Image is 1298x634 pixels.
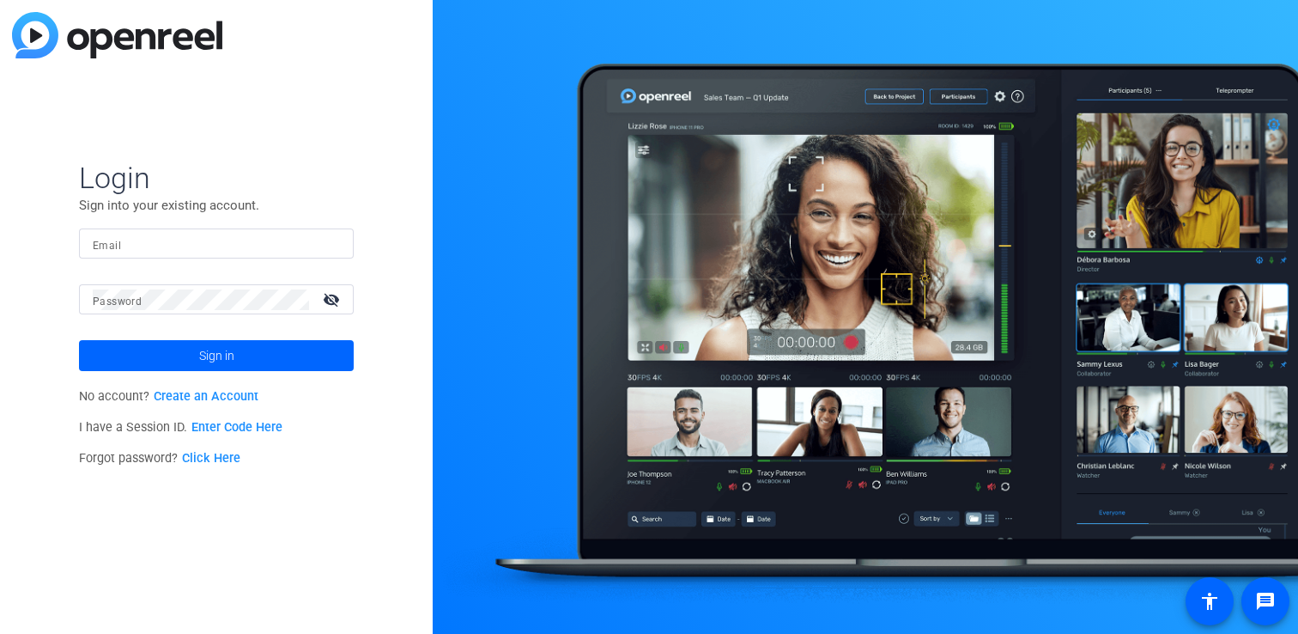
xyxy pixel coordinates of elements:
[12,12,222,58] img: blue-gradient.svg
[191,420,282,435] a: Enter Code Here
[199,334,234,377] span: Sign in
[79,340,354,371] button: Sign in
[93,296,142,308] mat-label: Password
[1255,591,1276,612] mat-icon: message
[93,234,340,254] input: Enter Email Address
[1199,591,1220,612] mat-icon: accessibility
[79,420,282,435] span: I have a Session ID.
[182,451,240,466] a: Click Here
[93,240,121,252] mat-label: Email
[79,160,354,196] span: Login
[154,389,258,404] a: Create an Account
[312,287,354,312] mat-icon: visibility_off
[79,389,258,404] span: No account?
[79,451,240,466] span: Forgot password?
[79,196,354,215] p: Sign into your existing account.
